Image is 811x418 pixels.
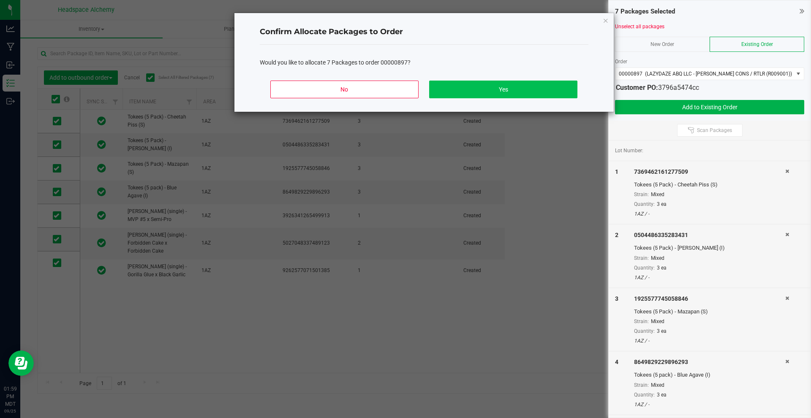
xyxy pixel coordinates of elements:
div: Would you like to allocate 7 Packages to order 00000897? [260,58,588,67]
iframe: Resource center [8,351,34,376]
button: Yes [429,81,577,98]
button: Close [603,15,609,25]
button: No [270,81,418,98]
h4: Confirm Allocate Packages to Order [260,27,588,38]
